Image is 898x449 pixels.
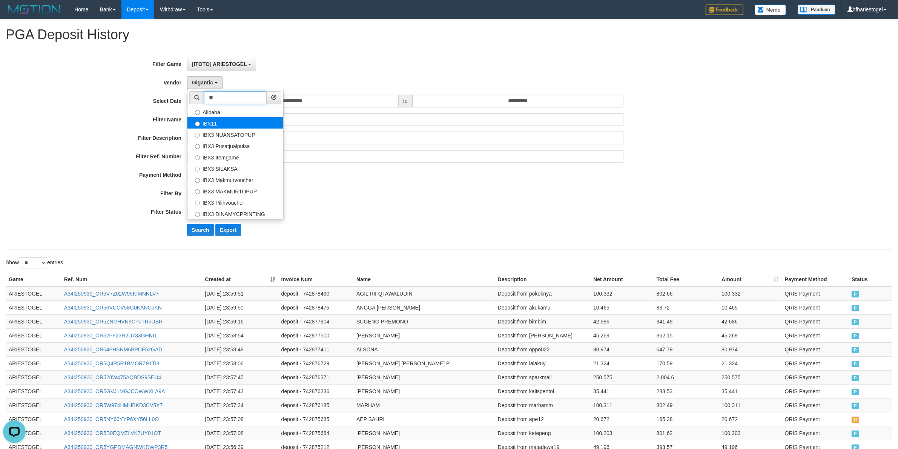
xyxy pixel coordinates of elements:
[353,370,495,384] td: [PERSON_NAME]
[202,328,278,342] td: [DATE] 23:58:54
[64,402,163,408] a: A34I250930_OR5W974HMHBKD3CV5X7
[187,106,283,117] label: Alibaba
[654,370,719,384] td: 2,004.6
[6,273,61,287] th: Game
[202,384,278,398] td: [DATE] 23:57:43
[718,398,782,412] td: 100,311
[852,333,859,339] span: PAID
[187,117,283,129] label: IBX11
[718,342,782,356] td: 80,974
[590,300,654,314] td: 10,465
[278,426,353,440] td: deposit - 742875684
[187,58,256,70] button: [ITOTO] ARIESTOGEL
[718,287,782,301] td: 100,332
[278,412,353,426] td: deposit - 742875685
[64,305,162,311] a: A34I250930_OR56VCCV58G0KANGJKN
[718,314,782,328] td: 42,686
[718,384,782,398] td: 35,441
[187,162,283,174] label: IBX3 SILAKSA
[782,426,849,440] td: QRIS Payment
[195,212,200,217] input: IBX3 DINAMYCPRINTING
[782,398,849,412] td: QRIS Payment
[718,328,782,342] td: 45,269
[202,426,278,440] td: [DATE] 23:57:08
[353,398,495,412] td: MARHAM
[6,328,61,342] td: ARIESTOGEL
[654,384,719,398] td: 283.53
[353,384,495,398] td: [PERSON_NAME]
[495,287,590,301] td: Deposit from pokoknya
[849,273,892,287] th: Status
[202,300,278,314] td: [DATE] 23:59:50
[654,328,719,342] td: 362.15
[195,178,200,183] input: IBX3 Makmurvoucher
[495,384,590,398] td: Deposit from kalispentol
[718,426,782,440] td: 100,203
[590,342,654,356] td: 80,974
[654,273,719,287] th: Total Fee
[852,417,859,423] span: UNPAID
[852,403,859,409] span: PAID
[195,155,200,160] input: IBX3 Itemgame
[852,305,859,311] span: PAID
[852,431,859,437] span: PAID
[718,370,782,384] td: 250,575
[64,346,163,352] a: A34I250930_OR54FHBNM6BPCF52GAD
[782,370,849,384] td: QRIS Payment
[278,300,353,314] td: deposit - 742878475
[654,300,719,314] td: 83.72
[6,426,61,440] td: ARIESTOGEL
[202,273,278,287] th: Created at: activate to sort column ascending
[654,342,719,356] td: 647.79
[278,328,353,342] td: deposit - 742877500
[852,361,859,367] span: PAID
[64,333,157,339] a: A34I250930_OR52FF23R2D733GHNI1
[706,5,743,15] img: Feedback.jpg
[202,287,278,301] td: [DATE] 23:59:51
[495,300,590,314] td: Deposit from akukamu
[192,80,213,86] span: Gigantic
[782,412,849,426] td: QRIS Payment
[495,426,590,440] td: Deposit from ketepeng
[187,196,283,208] label: IBX3 Pilihvoucher
[782,273,849,287] th: Payment Method
[852,291,859,297] span: PAID
[6,356,61,370] td: ARIESTOGEL
[654,398,719,412] td: 802.49
[19,257,47,268] select: Showentries
[195,121,200,126] input: IBX11
[195,144,200,149] input: IBX3 Pusatjualpulsa
[495,314,590,328] td: Deposit from bimbim
[64,430,161,436] a: A34I250930_OR5B0EQMZLVK7UY01OT
[353,300,495,314] td: ANGGA [PERSON_NAME]
[718,273,782,287] th: Amount: activate to sort column ascending
[495,412,590,426] td: Deposit from ape12
[590,384,654,398] td: 35,441
[654,426,719,440] td: 801.62
[718,356,782,370] td: 21,324
[278,398,353,412] td: deposit - 742876185
[6,412,61,426] td: ARIESTOGEL
[654,287,719,301] td: 802.66
[64,388,165,394] a: A34I250930_OR5GVJ1MGJCOWWXLA9A
[590,412,654,426] td: 20,672
[755,5,786,15] img: Button%20Memo.svg
[718,412,782,426] td: 20,672
[187,208,283,219] label: IBX3 DINAMYCPRINTING
[3,3,26,26] button: Open LiveChat chat widget
[278,356,353,370] td: deposit - 742876729
[202,412,278,426] td: [DATE] 23:57:08
[495,370,590,384] td: Deposit from sparkmall
[852,347,859,353] span: PAID
[782,356,849,370] td: QRIS Payment
[278,384,353,398] td: deposit - 742876336
[278,314,353,328] td: deposit - 742877904
[654,356,719,370] td: 170.59
[852,375,859,381] span: PAID
[495,273,590,287] th: Description
[202,370,278,384] td: [DATE] 23:57:45
[782,287,849,301] td: QRIS Payment
[6,370,61,384] td: ARIESTOGEL
[353,314,495,328] td: SUGENG PREMONO
[852,319,859,325] span: PAID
